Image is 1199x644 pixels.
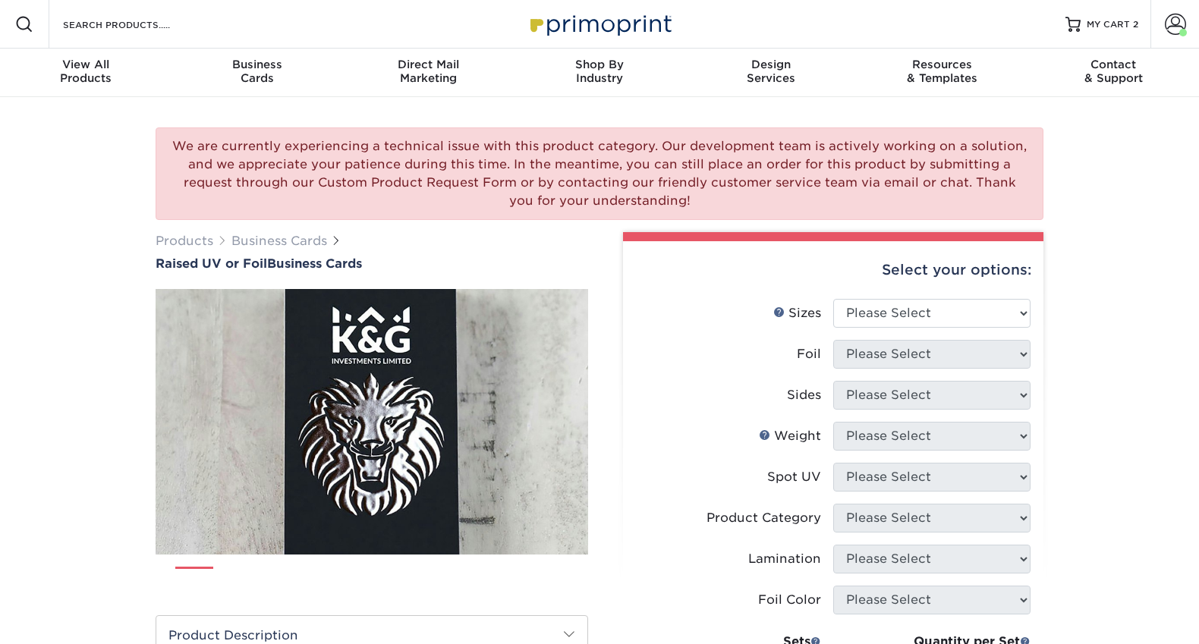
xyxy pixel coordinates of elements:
a: DesignServices [685,49,857,97]
div: Product Category [706,509,821,527]
div: Select your options: [635,241,1031,299]
div: Marketing [342,58,514,85]
img: Business Cards 08 [531,561,569,598]
img: Business Cards 06 [430,561,467,598]
div: Sides [787,386,821,404]
img: Business Cards 02 [226,561,264,598]
div: Spot UV [767,468,821,486]
a: BusinessCards [172,49,343,97]
img: Primoprint [524,8,675,40]
a: Resources& Templates [857,49,1028,97]
div: We are currently experiencing a technical issue with this product category. Our development team ... [156,127,1043,220]
img: Business Cards 03 [277,561,315,598]
div: & Templates [857,58,1028,85]
div: Foil [797,345,821,363]
a: Raised UV or FoilBusiness Cards [156,256,588,271]
span: Business [172,58,343,71]
span: MY CART [1087,18,1130,31]
span: Raised UV or Foil [156,256,267,271]
img: Business Cards 01 [175,561,213,599]
span: 2 [1133,19,1138,30]
img: Raised UV or Foil 01 [156,206,588,638]
div: Lamination [748,550,821,568]
a: Shop ByIndustry [514,49,685,97]
span: Direct Mail [342,58,514,71]
div: Services [685,58,857,85]
span: Contact [1027,58,1199,71]
a: Products [156,234,213,248]
h1: Business Cards [156,256,588,271]
span: Shop By [514,58,685,71]
a: Business Cards [231,234,327,248]
a: Direct MailMarketing [342,49,514,97]
div: & Support [1027,58,1199,85]
div: Sizes [773,304,821,322]
div: Industry [514,58,685,85]
div: Cards [172,58,343,85]
a: Contact& Support [1027,49,1199,97]
input: SEARCH PRODUCTS..... [61,15,209,33]
img: Business Cards 04 [328,561,366,598]
img: Business Cards 07 [480,561,518,598]
span: Design [685,58,857,71]
span: Resources [857,58,1028,71]
img: Business Cards 05 [379,561,417,598]
div: Weight [759,427,821,445]
div: Foil Color [758,591,821,609]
